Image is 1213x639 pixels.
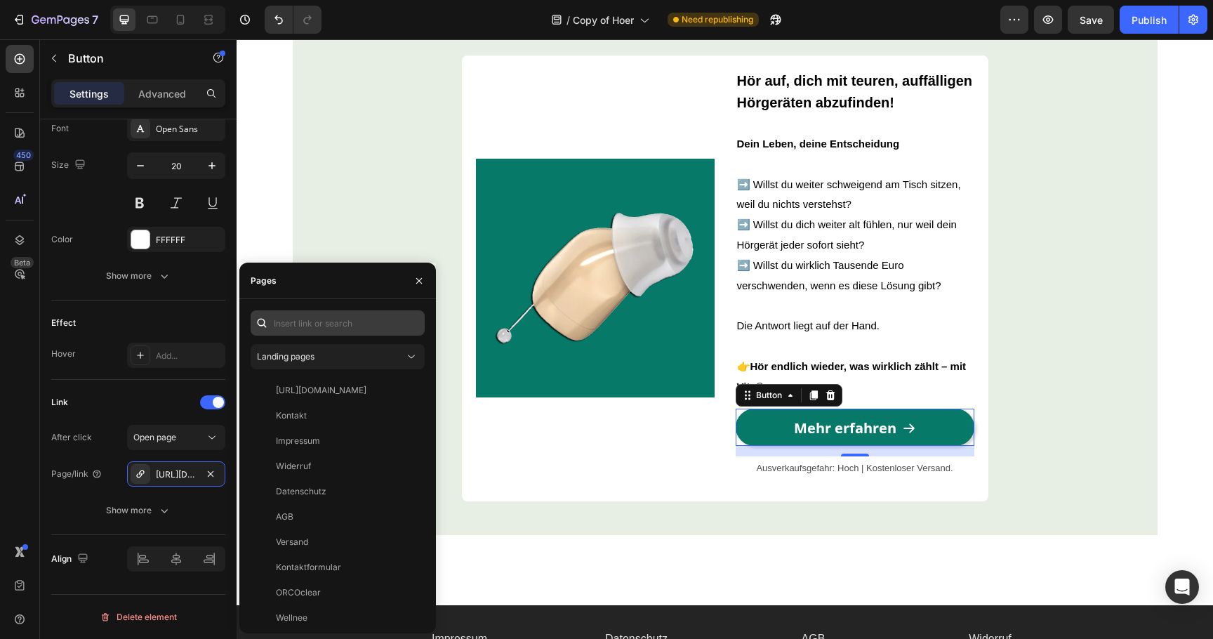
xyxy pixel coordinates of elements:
span: Open page [133,432,176,442]
strong: Dein Leben, deine Entscheidung [501,98,663,110]
span: Save [1080,14,1103,26]
div: Align [51,550,91,569]
span: ➡️ Willst du weiter schweigend am Tisch sitzen, weil du nichts verstehst? [501,139,724,171]
span: Landing pages [257,351,314,362]
div: Publish [1132,13,1167,27]
div: AGB [276,510,293,523]
div: Delete element [100,609,177,626]
img: gempages_555675308238308595-f4e6c5a9-cf2b-4e15-8222-a3f6182ac0cb.png [239,119,478,358]
div: Hover [51,348,76,360]
div: FFFFFF [156,234,222,246]
div: Button [517,350,548,362]
div: Open Intercom Messenger [1165,570,1199,604]
p: Advanced [138,86,186,101]
div: Page/link [51,468,102,480]
div: Show more [106,269,171,283]
div: Color [51,233,73,246]
div: Widerruf [276,460,311,473]
a: Impressum [195,593,251,605]
button: 7 [6,6,105,34]
div: Wellnee [276,612,307,624]
div: Impressum [276,435,320,447]
div: Open Sans [156,123,222,136]
div: Size [51,156,88,175]
div: 450 [13,150,34,161]
span: / [566,13,570,27]
button: Publish [1120,6,1179,34]
button: Landing pages [251,344,425,369]
a: Mehr erfahren [499,369,738,407]
div: Versand [276,536,308,548]
div: Effect [51,317,76,329]
button: Open page [127,425,225,450]
div: Undo/Redo [265,6,322,34]
a: AGB [565,593,589,605]
div: [URL][DOMAIN_NAME] [276,384,366,397]
p: Button [68,50,187,67]
span: Need republishing [682,13,753,26]
div: Link [51,396,68,409]
p: Settings [69,86,109,101]
strong: Hör auf, dich mit teuren, auffälligen Hörgeräten abzufinden! [501,34,736,71]
span: 👉 [501,321,730,353]
a: Datenschutz [369,593,431,605]
strong: Hör endlich wieder, was wirklich zählt – mit Vita®. [501,321,730,353]
div: After click [51,431,92,444]
p: 7 [92,11,98,28]
span: ➡️ Willst du wirklich Tausende Euro verschwenden, wenn es diese Lösung gibt? [501,220,705,252]
strong: Mehr erfahren [557,379,660,398]
span: Copy of Hoer [573,13,634,27]
span: Die Antwort liegt auf der Hand. [501,280,643,292]
div: ORCOclear [276,586,321,599]
div: Kontakt [276,409,307,422]
div: Kontaktformular [276,561,341,574]
div: Add... [156,350,222,362]
button: Delete element [51,606,225,628]
button: Show more [51,498,225,523]
button: Show more [51,263,225,289]
span: Ausverkaufsgefahr: Hoch | Kostenloser Versand. [519,423,716,434]
div: Datenschutz [276,485,326,498]
div: [URL][DOMAIN_NAME] [156,468,197,481]
button: Save [1068,6,1114,34]
div: Show more [106,503,171,518]
div: Pages [251,275,277,287]
iframe: Design area [237,39,1213,639]
a: Widerruf [732,593,774,605]
div: Font [51,122,69,135]
span: ➡️ Willst du dich weiter alt fühlen, nur weil dein Hörgerät jeder sofort sieht? [501,179,720,211]
input: Insert link or search [251,310,425,336]
div: Beta [11,257,34,268]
